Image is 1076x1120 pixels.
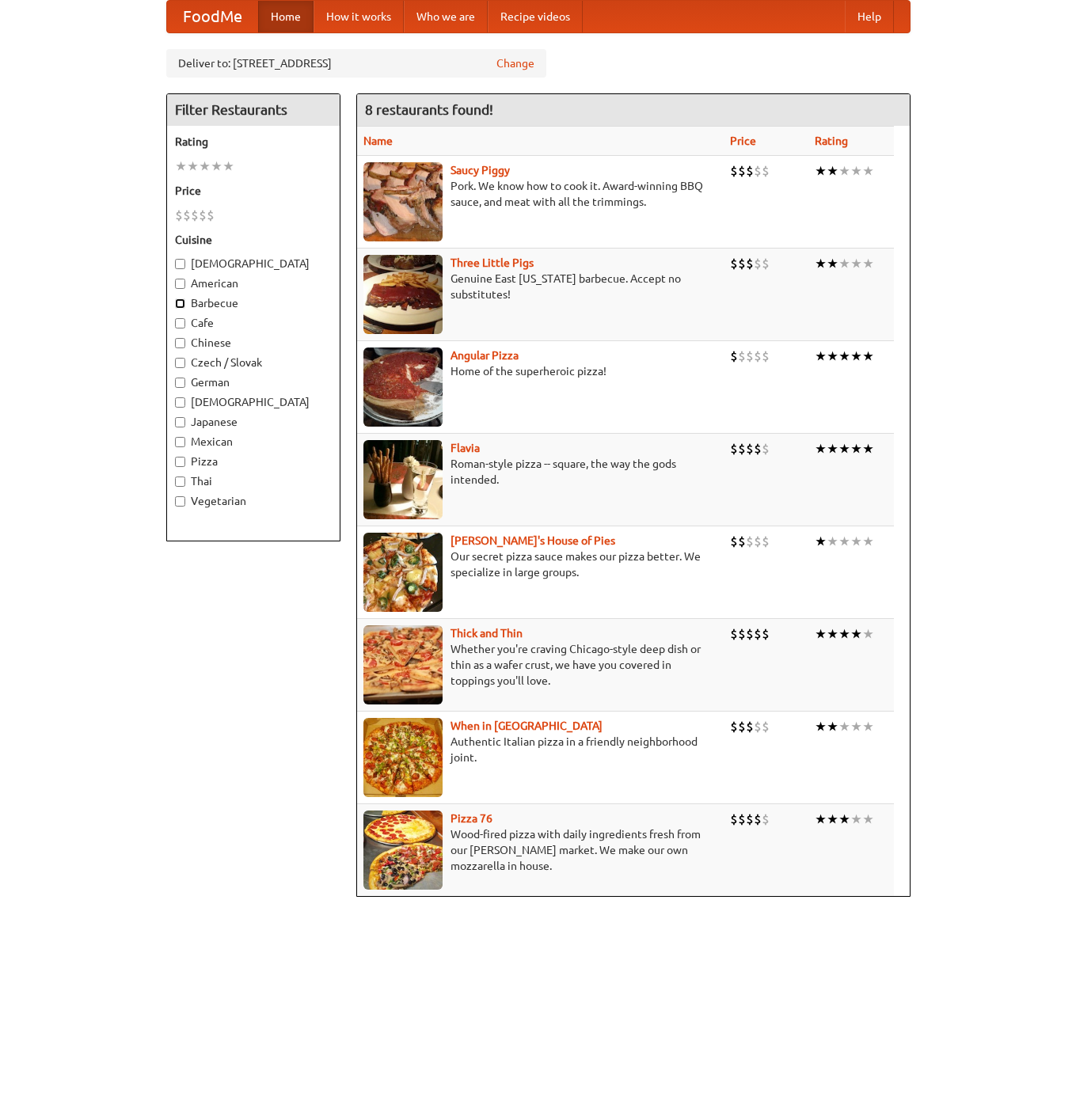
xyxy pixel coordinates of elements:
[167,94,340,126] h4: Filter Restaurants
[862,162,874,180] li: ★
[363,347,443,427] img: angular.jpg
[363,440,443,519] img: flavia.jpg
[746,625,754,643] li: $
[175,207,183,224] li: $
[738,347,746,365] li: $
[762,718,770,735] li: $
[404,1,488,32] a: Who we are
[738,440,746,457] li: $
[451,256,534,269] b: Three Little Pigs
[363,826,718,874] p: Wood-fired pizza with daily ingredients fresh from our [PERSON_NAME] market. We make our own mozz...
[754,347,762,365] li: $
[175,279,185,289] input: American
[746,718,754,735] li: $
[175,355,332,370] label: Czech / Slovak
[451,812,492,825] a: Pizza 76
[746,162,754,180] li: $
[862,533,874,550] li: ★
[363,625,443,704] img: thick.jpg
[451,534,615,547] b: [PERSON_NAME]'s House of Pies
[175,134,332,150] h5: Rating
[738,162,746,180] li: $
[175,158,187,175] li: ★
[363,135,393,147] a: Name
[827,347,838,365] li: ★
[738,533,746,550] li: $
[175,259,185,269] input: [DEMOGRAPHIC_DATA]
[762,440,770,457] li: $
[838,625,850,643] li: ★
[815,625,827,643] li: ★
[451,627,523,640] b: Thick and Thin
[363,641,718,689] p: Whether you're craving Chicago-style deep dish or thin as a wafer crust, we have you covered in t...
[167,1,258,32] a: FoodMe
[754,625,762,643] li: $
[175,298,185,309] input: Barbecue
[314,1,404,32] a: How it works
[850,255,862,272] li: ★
[862,811,874,828] li: ★
[175,256,332,271] label: [DEMOGRAPHIC_DATA]
[363,533,443,612] img: luigis.jpg
[738,811,746,828] li: $
[175,493,332,509] label: Vegetarian
[754,718,762,735] li: $
[175,318,185,328] input: Cafe
[175,232,332,248] h5: Cuisine
[363,363,718,379] p: Home of the superheroic pizza!
[451,719,603,732] a: When in [GEOGRAPHIC_DATA]
[815,135,848,147] a: Rating
[838,255,850,272] li: ★
[363,811,443,890] img: pizza76.jpg
[815,440,827,457] li: ★
[363,718,443,797] img: wheninrome.jpg
[175,378,185,388] input: German
[451,349,519,362] a: Angular Pizza
[862,718,874,735] li: ★
[175,394,332,410] label: [DEMOGRAPHIC_DATA]
[827,625,838,643] li: ★
[827,440,838,457] li: ★
[838,533,850,550] li: ★
[175,437,185,447] input: Mexican
[815,162,827,180] li: ★
[730,718,738,735] li: $
[850,440,862,457] li: ★
[199,207,207,224] li: $
[762,811,770,828] li: $
[762,347,770,365] li: $
[166,49,546,78] div: Deliver to: [STREET_ADDRESS]
[850,811,862,828] li: ★
[762,533,770,550] li: $
[838,162,850,180] li: ★
[363,162,443,241] img: saucy.jpg
[850,625,862,643] li: ★
[738,718,746,735] li: $
[754,533,762,550] li: $
[730,162,738,180] li: $
[746,347,754,365] li: $
[730,135,756,147] a: Price
[850,533,862,550] li: ★
[211,158,222,175] li: ★
[207,207,215,224] li: $
[175,358,185,368] input: Czech / Slovak
[862,255,874,272] li: ★
[730,440,738,457] li: $
[175,374,332,390] label: German
[827,255,838,272] li: ★
[175,417,185,427] input: Japanese
[191,207,199,224] li: $
[258,1,314,32] a: Home
[496,55,534,71] a: Change
[175,397,185,408] input: [DEMOGRAPHIC_DATA]
[815,255,827,272] li: ★
[738,625,746,643] li: $
[730,625,738,643] li: $
[175,457,185,467] input: Pizza
[746,255,754,272] li: $
[222,158,234,175] li: ★
[838,440,850,457] li: ★
[730,533,738,550] li: $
